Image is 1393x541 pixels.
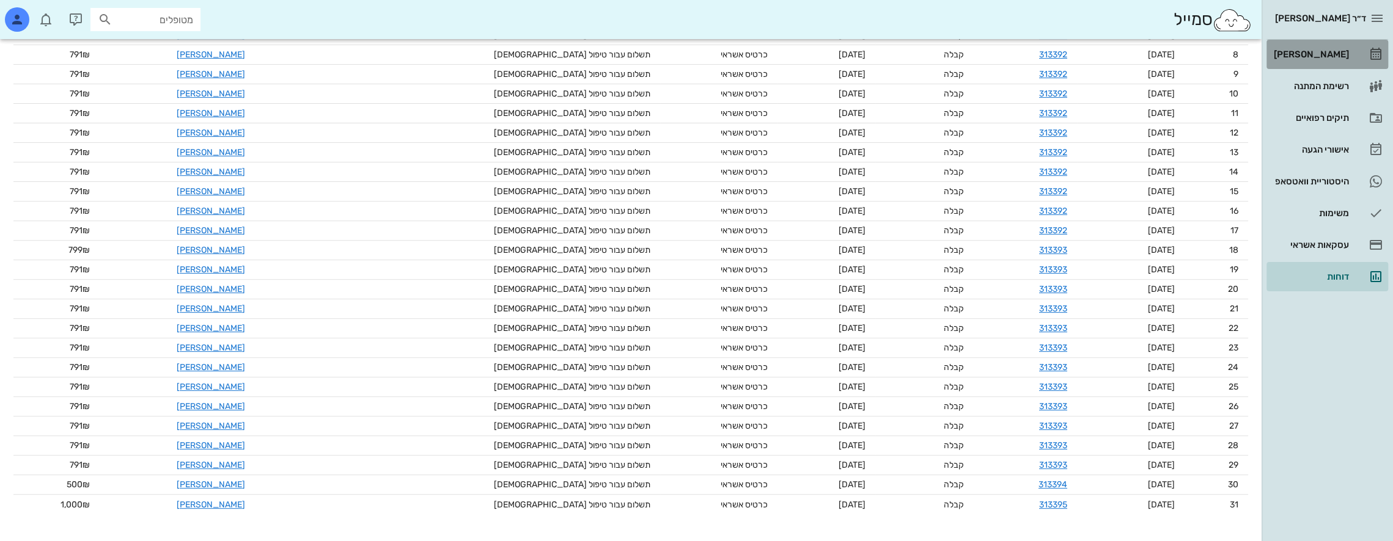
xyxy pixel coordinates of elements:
span: כרטיס אשראי [721,284,768,294]
span: כרטיס אשראי [721,401,768,412]
a: [PERSON_NAME] [177,108,245,118]
a: רשימת המתנה [1266,71,1388,101]
a: [PERSON_NAME] [177,69,245,79]
a: 313393 [1039,284,1067,294]
td: תשלום עבור טיפול [DEMOGRAPHIC_DATA] [255,84,660,104]
span: [DATE] [1148,108,1175,118]
a: [PERSON_NAME] [177,343,245,353]
a: אישורי הגעה [1266,135,1388,164]
span: [DATE] [1148,128,1175,138]
a: [PERSON_NAME] [177,479,245,490]
span: 12 [1230,128,1238,138]
span: 27 [1229,421,1238,431]
span: כרטיס אשראי [721,147,768,158]
span: 22 [1229,323,1238,333]
td: תשלום עבור טיפול [DEMOGRAPHIC_DATA] [255,45,660,65]
span: קבלה [944,343,964,353]
a: 313393 [1039,421,1067,431]
a: 313393 [1039,343,1067,353]
a: [PERSON_NAME] [177,401,245,412]
td: תשלום עבור טיפול [DEMOGRAPHIC_DATA] [255,260,660,280]
a: 313393 [1039,440,1067,451]
span: [DATE] [839,343,866,353]
span: קבלה [944,49,964,60]
span: 791₪ [70,108,90,118]
a: 313392 [1039,167,1067,177]
span: [DATE] [839,323,866,333]
span: [DATE] [1148,460,1175,470]
span: [DATE] [1148,499,1175,510]
td: תשלום עבור טיפול [DEMOGRAPHIC_DATA] [255,65,660,84]
span: [DATE] [1148,421,1175,431]
span: [DATE] [839,225,866,236]
a: 313392 [1039,69,1067,79]
td: תשלום עבור טיפול [DEMOGRAPHIC_DATA] [255,416,660,436]
span: [DATE] [839,167,866,177]
a: 313393 [1039,303,1067,314]
span: 791₪ [70,362,90,372]
span: כרטיס אשראי [721,362,768,372]
a: משימות [1266,198,1388,228]
span: קבלה [944,128,964,138]
a: 313393 [1039,264,1067,275]
span: 31 [1230,499,1238,510]
a: היסטוריית וואטסאפ [1266,167,1388,196]
td: תשלום עבור טיפול [DEMOGRAPHIC_DATA] [255,397,660,416]
span: 16 [1230,206,1238,216]
span: קבלה [944,264,964,275]
span: 791₪ [70,69,90,79]
a: [PERSON_NAME] [177,460,245,470]
span: ד״ר [PERSON_NAME] [1275,13,1366,24]
span: 791₪ [70,284,90,294]
span: כרטיס אשראי [721,89,768,99]
div: אישורי הגעה [1271,145,1349,154]
span: [DATE] [1148,49,1175,60]
span: [DATE] [1148,303,1175,314]
td: תשלום עבור טיפול [DEMOGRAPHIC_DATA] [255,123,660,143]
span: 29 [1229,460,1238,470]
span: [DATE] [839,284,866,294]
span: קבלה [944,225,964,236]
a: [PERSON_NAME] [177,206,245,216]
span: 791₪ [70,225,90,236]
a: עסקאות אשראי [1266,230,1388,260]
a: 313394 [1038,479,1067,490]
span: [DATE] [839,479,866,490]
td: תשלום עבור טיפול [DEMOGRAPHIC_DATA] [255,241,660,260]
span: [DATE] [1148,206,1175,216]
span: 791₪ [70,49,90,60]
span: 791₪ [70,167,90,177]
span: 21 [1230,303,1238,314]
span: [DATE] [839,128,866,138]
a: 313392 [1039,225,1067,236]
div: [PERSON_NAME] [1271,49,1349,59]
div: דוחות [1271,272,1349,281]
span: 26 [1229,401,1238,412]
span: כרטיס אשראי [721,303,768,314]
div: משימות [1271,208,1349,218]
span: קבלה [944,499,964,510]
span: [DATE] [1148,343,1175,353]
span: קבלה [944,186,964,197]
span: [DATE] [839,108,866,118]
span: 791₪ [70,128,90,138]
span: 17 [1230,225,1238,236]
span: כרטיס אשראי [721,479,768,490]
span: [DATE] [1148,167,1175,177]
span: כרטיס אשראי [721,440,768,451]
span: קבלה [944,167,964,177]
img: SmileCloud logo [1212,8,1252,32]
span: קבלה [944,362,964,372]
span: קבלה [944,479,964,490]
span: [DATE] [839,69,866,79]
span: כרטיס אשראי [721,460,768,470]
a: [PERSON_NAME] [177,186,245,197]
span: [DATE] [1148,401,1175,412]
div: עסקאות אשראי [1271,240,1349,250]
td: תשלום עבור טיפול [DEMOGRAPHIC_DATA] [255,495,660,514]
span: 791₪ [70,460,90,470]
a: [PERSON_NAME] [177,49,245,60]
span: 14 [1229,167,1238,177]
span: 9 [1233,69,1238,79]
span: כרטיס אשראי [721,421,768,431]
